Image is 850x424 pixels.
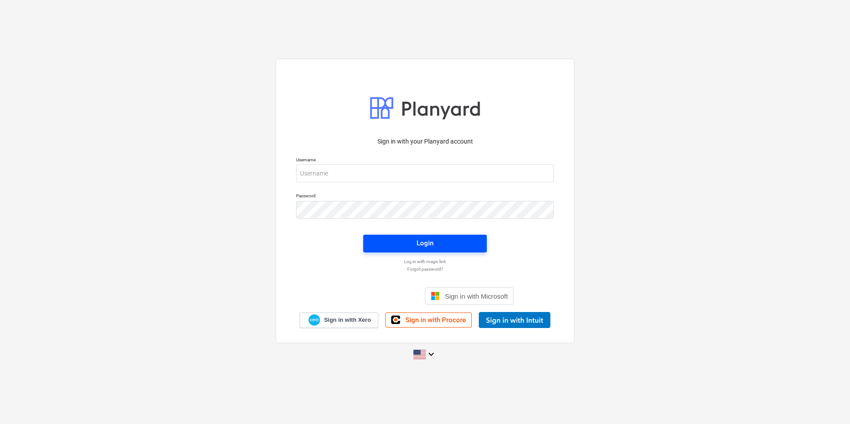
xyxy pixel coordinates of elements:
p: Sign in with your Planyard account [296,137,554,146]
iframe: Sign in with Google Button [332,286,422,306]
input: Username [296,164,554,182]
iframe: Chat Widget [806,381,850,424]
img: Xero logo [309,314,320,326]
a: Log in with magic link [292,259,558,264]
a: Forgot password? [292,266,558,272]
a: Sign in with Xero [300,312,379,328]
i: keyboard_arrow_down [426,349,437,360]
img: Microsoft logo [431,292,440,300]
p: Username [296,157,554,164]
span: Sign in with Microsoft [445,292,508,300]
div: Login [417,237,433,249]
p: Password [296,193,554,200]
span: Sign in with Xero [324,316,371,324]
button: Login [363,235,487,252]
a: Sign in with Procore [385,312,472,328]
span: Sign in with Procore [405,316,466,324]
